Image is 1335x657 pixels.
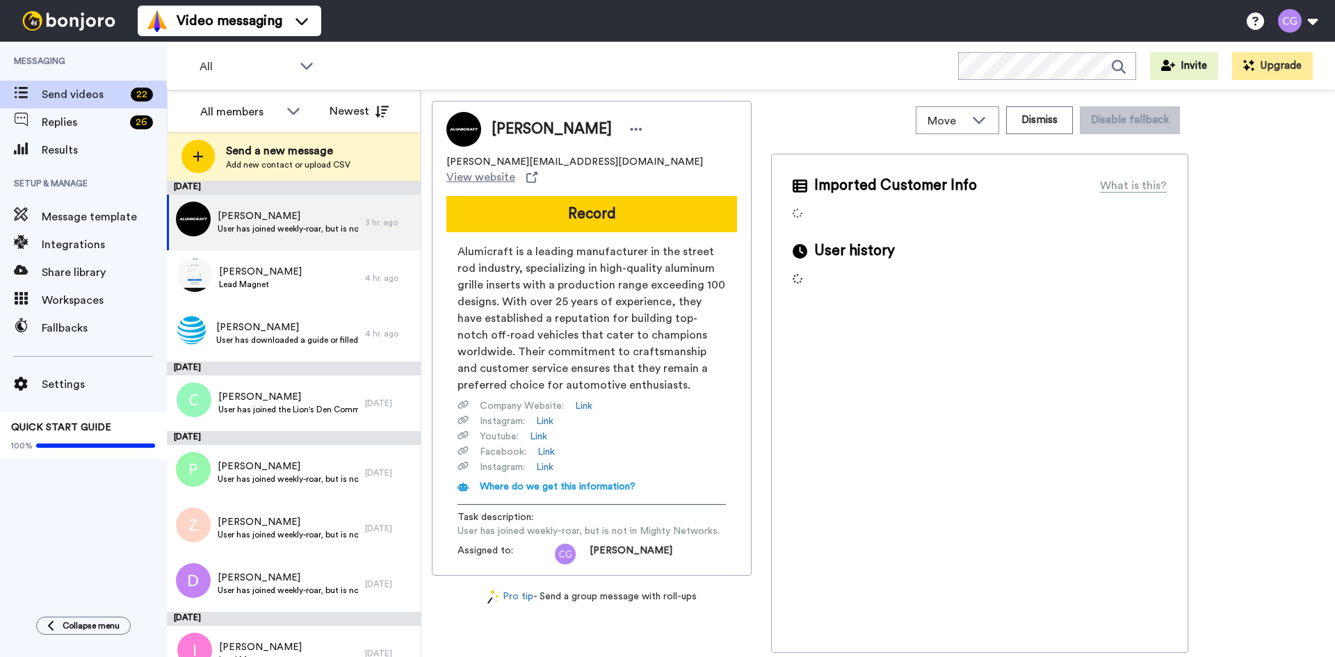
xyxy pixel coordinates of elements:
[480,430,519,444] span: Youtube :
[814,241,895,261] span: User history
[219,640,302,654] span: [PERSON_NAME]
[1006,106,1073,134] button: Dismiss
[167,362,421,375] div: [DATE]
[365,398,414,409] div: [DATE]
[130,115,153,129] div: 26
[216,334,358,346] span: User has downloaded a guide or filled out a form that is not Weekly Roar, 30 Days or Assessment, ...
[480,445,526,459] span: Facebook :
[42,292,167,309] span: Workspaces
[480,460,525,474] span: Instagram :
[176,508,211,542] img: z.png
[167,431,421,445] div: [DATE]
[365,523,414,534] div: [DATE]
[200,58,293,75] span: All
[167,612,421,626] div: [DATE]
[458,544,555,565] span: Assigned to:
[480,482,636,492] span: Where do we get this information?
[458,243,726,394] span: Alumicraft is a leading manufacturer in the street rod industry, specializing in high-quality alu...
[446,169,537,186] a: View website
[537,445,555,459] a: Link
[1150,52,1218,80] button: Invite
[218,223,358,234] span: User has joined weekly-roar, but is not in Mighty Networks.
[480,399,564,413] span: Company Website :
[177,11,282,31] span: Video messaging
[42,86,125,103] span: Send videos
[1080,106,1180,134] button: Disable fallback
[42,114,124,131] span: Replies
[11,423,111,432] span: QUICK START GUIDE
[458,524,720,538] span: User has joined weekly-roar, but is not in Mighty Networks.
[176,452,211,487] img: p.png
[167,181,421,195] div: [DATE]
[446,155,703,169] span: [PERSON_NAME][EMAIL_ADDRESS][DOMAIN_NAME]
[218,390,358,404] span: [PERSON_NAME]
[42,320,167,336] span: Fallbacks
[365,467,414,478] div: [DATE]
[446,196,737,232] button: Record
[928,113,965,129] span: Move
[42,264,167,281] span: Share library
[36,617,131,635] button: Collapse menu
[446,112,481,147] img: Image of Dan
[11,440,33,451] span: 100%
[218,571,358,585] span: [PERSON_NAME]
[176,563,211,598] img: d.png
[226,143,350,159] span: Send a new message
[17,11,121,31] img: bj-logo-header-white.svg
[200,104,280,120] div: All members
[590,544,672,565] span: [PERSON_NAME]
[177,257,212,292] img: b1cced64-32c6-413b-b7e9-35016db5b65a.png
[42,142,167,159] span: Results
[458,510,555,524] span: Task description :
[536,414,553,428] a: Link
[42,376,167,393] span: Settings
[218,529,358,540] span: User has joined weekly-roar, but is not in Mighty Networks.
[63,620,120,631] span: Collapse menu
[487,590,533,604] a: Pro tip
[42,236,167,253] span: Integrations
[175,313,209,348] img: 31f7ad59-a1d0-45ea-8398-1a6513bc3472.png
[1100,177,1167,194] div: What is this?
[218,404,358,415] span: User has joined the Lion's Den Community
[446,169,515,186] span: View website
[575,399,592,413] a: Link
[530,430,547,444] a: Link
[218,585,358,596] span: User has joined weekly-roar, but is not in Mighty Networks.
[319,97,399,125] button: Newest
[555,544,576,565] img: cg.png
[432,590,752,604] div: - Send a group message with roll-ups
[219,279,302,290] span: Lead Magnet
[1232,52,1313,80] button: Upgrade
[487,590,500,604] img: magic-wand.svg
[365,578,414,590] div: [DATE]
[218,515,358,529] span: [PERSON_NAME]
[365,273,414,284] div: 4 hr. ago
[492,119,612,140] span: [PERSON_NAME]
[218,460,358,473] span: [PERSON_NAME]
[42,209,167,225] span: Message template
[216,321,358,334] span: [PERSON_NAME]
[536,460,553,474] a: Link
[814,175,977,196] span: Imported Customer Info
[177,382,211,417] img: c.png
[480,414,525,428] span: Instagram :
[176,202,211,236] img: 46fb4bcd-412b-427e-ad40-51a361cc38c0.png
[226,159,350,170] span: Add new contact or upload CSV
[365,328,414,339] div: 4 hr. ago
[219,265,302,279] span: [PERSON_NAME]
[131,88,153,102] div: 22
[218,209,358,223] span: [PERSON_NAME]
[365,217,414,228] div: 3 hr. ago
[218,473,358,485] span: User has joined weekly-roar, but is not in Mighty Networks.
[146,10,168,32] img: vm-color.svg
